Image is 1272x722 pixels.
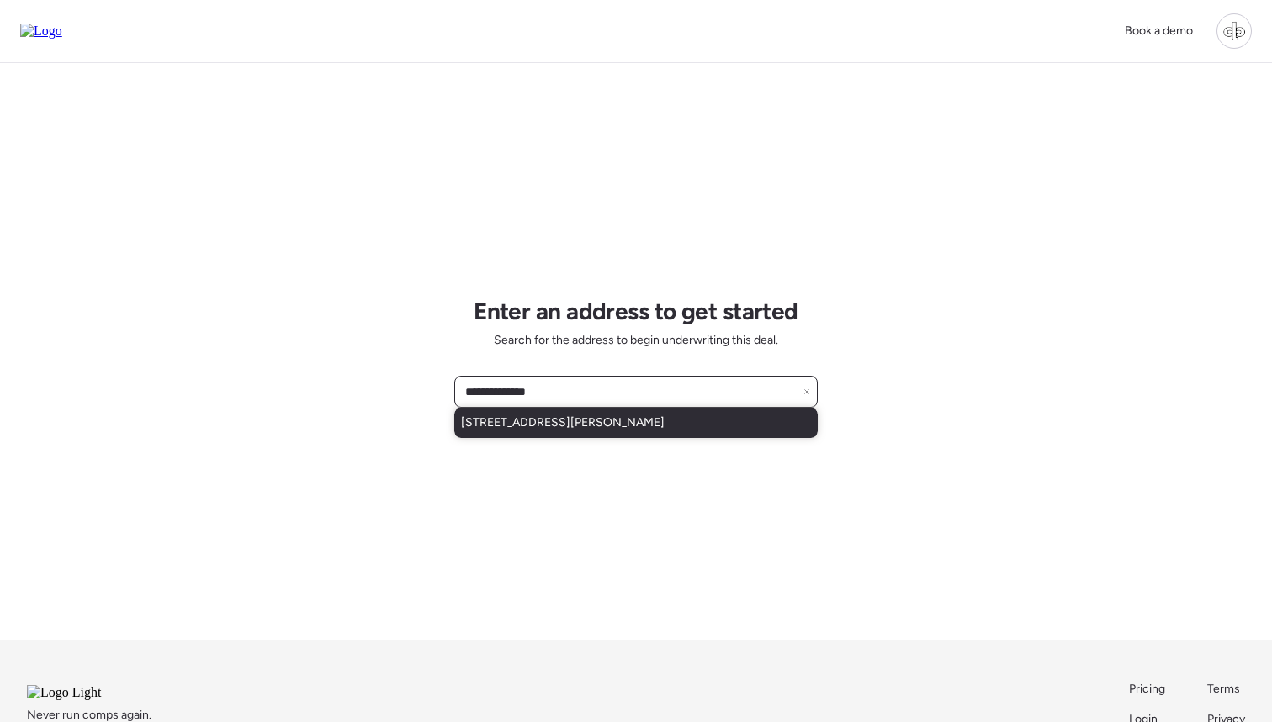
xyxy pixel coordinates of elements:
[461,414,665,431] span: [STREET_ADDRESS][PERSON_NAME]
[1207,682,1240,696] span: Terms
[474,297,798,325] h1: Enter an address to get started
[1129,682,1165,696] span: Pricing
[494,332,778,349] span: Search for the address to begin underwriting this deal.
[1125,24,1193,38] span: Book a demo
[27,685,146,700] img: Logo Light
[1207,681,1245,698] a: Terms
[20,24,62,39] img: Logo
[1129,681,1167,698] a: Pricing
